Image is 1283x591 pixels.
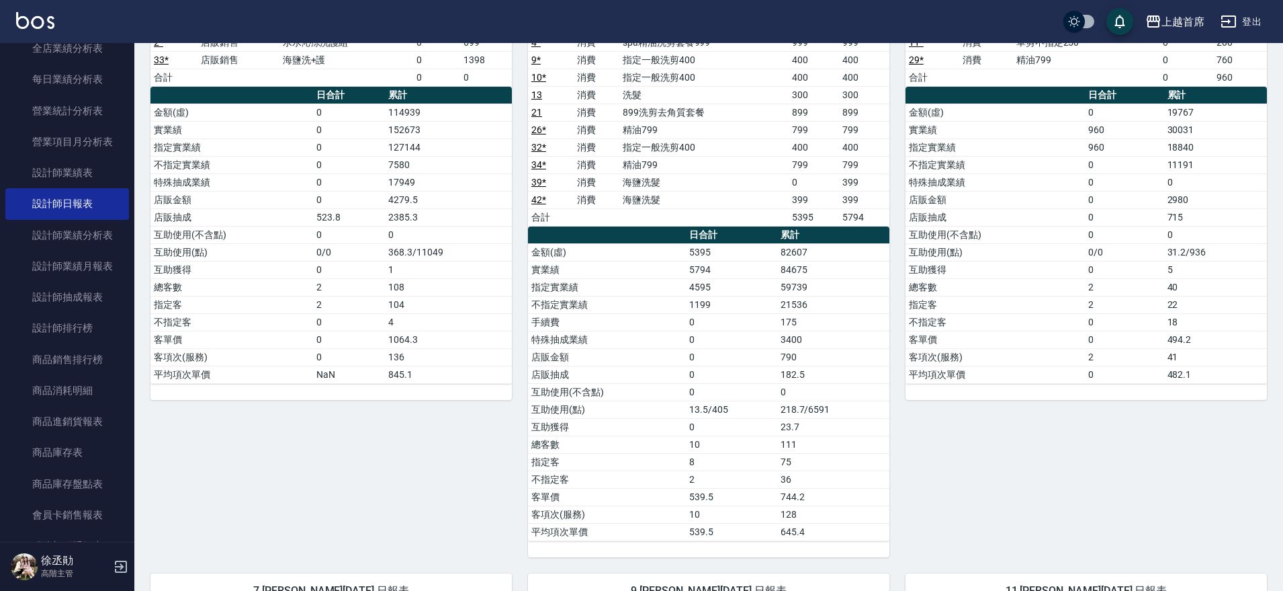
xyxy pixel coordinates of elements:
td: 0 [413,51,460,69]
td: 0 [1085,173,1164,191]
th: 累計 [777,227,889,244]
td: 482.1 [1164,366,1267,383]
td: 金額(虛) [150,104,313,121]
td: 0 [313,331,385,348]
td: 不指定客 [150,313,313,331]
td: 23.7 [777,418,889,436]
a: 設計師排行榜 [5,313,129,344]
td: 消費 [574,121,619,139]
td: 手續費 [528,313,686,331]
td: 82607 [777,243,889,261]
td: 精油799 [619,156,789,173]
td: 4595 [686,278,777,296]
a: 設計師業績表 [5,157,129,188]
td: 2 [686,471,777,488]
td: 5794 [839,208,889,226]
td: 精油799 [619,121,789,139]
td: 3400 [777,331,889,348]
a: 全店業績分析表 [5,33,129,64]
td: 客項次(服務) [528,506,686,523]
a: 營業項目月分析表 [5,126,129,157]
td: 消費 [574,191,619,208]
td: 0 [313,348,385,366]
th: 累計 [1164,87,1267,104]
td: 960 [1085,139,1164,156]
td: 399 [839,191,889,208]
a: 設計師抽成報表 [5,282,129,313]
button: 登出 [1215,9,1267,34]
td: 消費 [574,139,619,156]
div: 上越首席 [1161,13,1204,30]
td: 海鹽洗+護 [279,51,413,69]
td: 5 [1164,261,1267,278]
td: 消費 [574,86,619,104]
td: 店販抽成 [528,366,686,383]
td: 海鹽洗髮 [619,191,789,208]
td: 41 [1164,348,1267,366]
td: 175 [777,313,889,331]
img: Logo [16,12,54,29]
td: 消費 [574,51,619,69]
td: 金額(虛) [528,243,686,261]
td: 平均項次單價 [150,366,313,383]
td: 300 [789,86,839,104]
td: 152673 [385,121,512,139]
td: 店販金額 [528,348,686,366]
td: 合計 [905,69,959,86]
td: 海鹽洗髮 [619,173,789,191]
td: 127144 [385,139,512,156]
td: 0 [313,313,385,331]
td: 75 [777,453,889,471]
td: 18840 [1164,139,1267,156]
td: 899洗剪去角質套餐 [619,104,789,121]
td: 5794 [686,261,777,278]
a: 營業統計分析表 [5,95,129,126]
td: 互助使用(點) [528,401,686,418]
td: 0 [313,121,385,139]
td: 店販金額 [905,191,1085,208]
td: 799 [839,121,889,139]
td: 0 [686,366,777,383]
td: 899 [839,104,889,121]
td: 特殊抽成業績 [905,173,1085,191]
td: 消費 [574,156,619,173]
td: 消費 [959,51,1013,69]
td: 店販銷售 [197,51,279,69]
td: 2 [313,296,385,313]
td: 0 [313,139,385,156]
td: 11191 [1164,156,1267,173]
td: 790 [777,348,889,366]
td: 10 [686,436,777,453]
td: 實業績 [150,121,313,139]
td: 17949 [385,173,512,191]
td: 0 [1085,313,1164,331]
td: 84675 [777,261,889,278]
td: 59739 [777,278,889,296]
td: 1199 [686,296,777,313]
td: 400 [789,51,839,69]
td: 799 [789,156,839,173]
td: 互助使用(不含點) [150,226,313,243]
td: 111 [777,436,889,453]
td: 指定客 [150,296,313,313]
a: 設計師業績分析表 [5,220,129,251]
td: 0 [313,191,385,208]
td: 實業績 [905,121,1085,139]
td: 互助使用(不含點) [528,383,686,401]
a: 商品進銷貨報表 [5,406,129,437]
td: 0 [686,418,777,436]
td: 0 [313,104,385,121]
a: 每日業績分析表 [5,64,129,95]
td: 指定客 [528,453,686,471]
td: 客單價 [150,331,313,348]
td: 2980 [1164,191,1267,208]
td: 1398 [460,51,512,69]
a: 21 [531,107,542,118]
td: 960 [1085,121,1164,139]
td: 7580 [385,156,512,173]
td: 0 [1085,104,1164,121]
td: 互助使用(點) [150,243,313,261]
th: 日合計 [1085,87,1164,104]
td: 洗髮 [619,86,789,104]
th: 累計 [385,87,512,104]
